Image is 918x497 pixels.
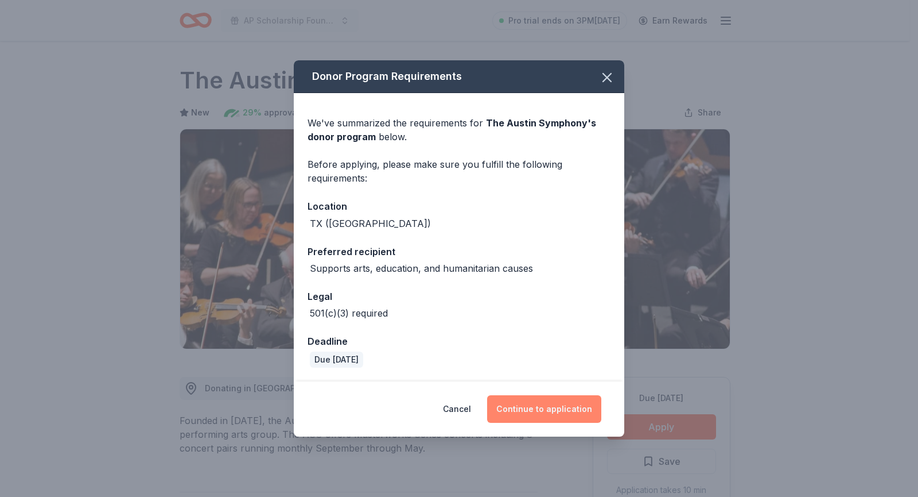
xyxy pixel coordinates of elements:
div: Location [308,199,610,214]
div: TX ([GEOGRAPHIC_DATA]) [310,217,431,230]
button: Cancel [443,395,471,423]
div: Supports arts, education, and humanitarian causes [310,261,533,275]
button: Continue to application [487,395,601,423]
div: Donor Program Requirements [294,60,624,93]
div: Before applying, please make sure you fulfill the following requirements: [308,157,610,185]
div: Deadline [308,334,610,349]
div: We've summarized the requirements for below. [308,116,610,144]
div: Preferred recipient [308,244,610,259]
div: Due [DATE] [310,352,363,368]
div: 501(c)(3) required [310,306,388,320]
div: Legal [308,289,610,304]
